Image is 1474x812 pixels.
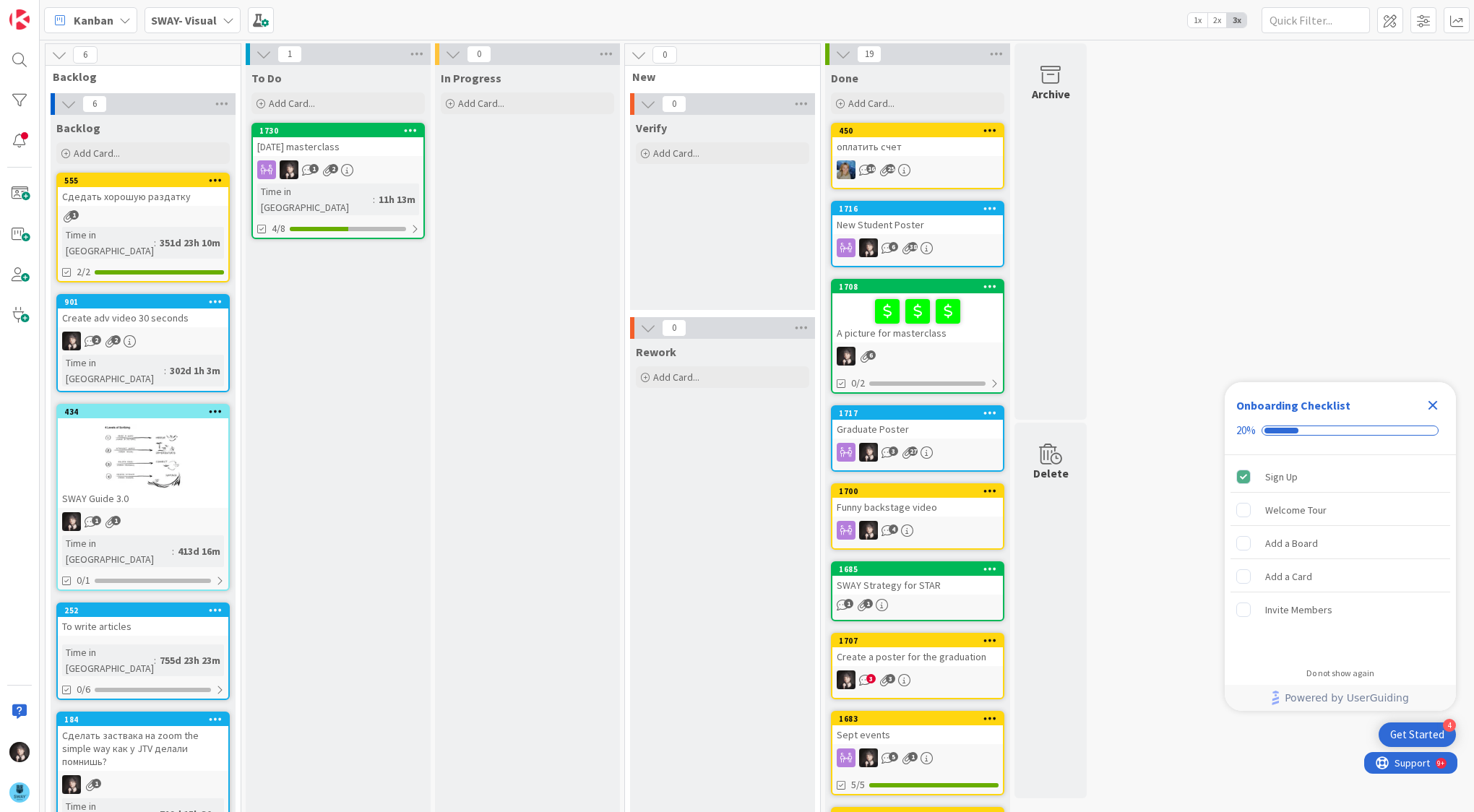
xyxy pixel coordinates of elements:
a: 1708A picture for masterclassBN0/2 [831,279,1004,394]
span: Add Card... [653,147,699,160]
span: 1x [1188,13,1207,27]
div: BN [832,521,1003,540]
span: 16 [866,164,876,173]
div: 450 [832,124,1003,137]
span: 19 [857,46,882,63]
div: 1707 [832,634,1003,647]
div: 1700 [839,486,1003,496]
div: 302d 1h 3m [166,363,224,379]
div: BN [253,160,423,179]
div: 450 [839,126,1003,136]
span: 0 [652,46,677,64]
div: оплатить счет [832,137,1003,156]
span: 1 [863,599,873,608]
div: 1708 [832,280,1003,293]
div: Do not show again [1306,668,1374,679]
div: 1716 [832,202,1003,215]
div: 1683Sept events [832,712,1003,744]
div: Сдедать хорошую раздатку [58,187,228,206]
div: 252 [58,604,228,617]
div: Add a Board is incomplete. [1231,527,1450,559]
span: 1 [844,599,853,608]
div: Time in [GEOGRAPHIC_DATA] [62,644,154,676]
div: 555 [64,176,228,186]
div: BN [832,443,1003,462]
div: BN [832,347,1003,366]
div: Archive [1032,85,1070,103]
div: Create adv video 30 seconds [58,308,228,327]
span: 0/2 [851,376,865,391]
div: Checklist items [1225,455,1456,658]
div: 413d 16m [174,543,224,559]
span: 1 [908,752,918,761]
div: SWAY Guide 3.0 [58,489,228,508]
span: : [172,543,174,559]
a: 901Create adv video 30 secondsBNTime in [GEOGRAPHIC_DATA]:302d 1h 3m [56,294,230,392]
a: Powered by UserGuiding [1232,685,1449,711]
div: [DATE] masterclass [253,137,423,156]
span: Add Card... [653,371,699,384]
div: 1707Create a poster for the graduation [832,634,1003,666]
div: 184Сделать заствака на zoom the simple way как у JTV делали помнишь? [58,713,228,771]
span: Done [831,71,858,85]
div: Add a Card is incomplete. [1231,561,1450,592]
span: Backlog [56,121,100,135]
b: SWAY- Visual [151,13,217,27]
div: 1700 [832,485,1003,498]
span: Support [30,2,66,20]
img: Visit kanbanzone.com [9,9,30,30]
div: 1685SWAY Strategy for STAR [832,563,1003,595]
div: Open Get Started checklist, remaining modules: 4 [1379,722,1456,747]
div: BN [58,775,228,794]
div: 434 [58,405,228,418]
div: A picture for masterclass [832,293,1003,342]
div: Create a poster for the graduation [832,647,1003,666]
div: 1730 [259,126,423,136]
a: 1717Graduate PosterBN [831,405,1004,472]
div: 1717 [839,408,1003,418]
div: 184 [58,713,228,726]
div: 755d 23h 23m [156,652,224,668]
img: BN [62,775,81,794]
div: 4 [1443,719,1456,732]
img: BN [62,332,81,350]
a: 252To write articlesTime in [GEOGRAPHIC_DATA]:755d 23h 23m0/6 [56,602,230,700]
img: BN [837,670,855,689]
div: 1716 [839,204,1003,214]
div: Close Checklist [1421,394,1444,417]
div: Delete [1033,465,1069,482]
div: 1730[DATE] masterclass [253,124,423,156]
span: 4 [889,524,898,534]
div: BN [58,332,228,350]
span: Backlog [53,69,223,84]
div: Funny backstage video [832,498,1003,517]
div: Add a Card [1265,568,1312,585]
div: 1708A picture for masterclass [832,280,1003,342]
img: BN [859,443,878,462]
div: 901Create adv video 30 seconds [58,295,228,327]
div: BN [58,512,228,531]
img: avatar [9,782,30,803]
div: 1683 [839,714,1003,724]
span: Powered by UserGuiding [1285,689,1409,707]
div: BN [832,670,1003,689]
div: Onboarding Checklist [1236,397,1350,414]
span: Add Card... [848,97,895,110]
span: 0 [662,319,686,337]
img: BN [859,521,878,540]
span: 2/2 [77,264,90,280]
div: 555Сдедать хорошую раздатку [58,174,228,206]
span: 1 [92,516,101,525]
div: Welcome Tour [1265,501,1327,519]
img: BN [280,160,298,179]
div: Time in [GEOGRAPHIC_DATA] [257,183,373,215]
div: BN [832,238,1003,257]
span: 4/8 [272,221,285,236]
div: Сделать заствака на zoom the simple way как у JTV делали помнишь? [58,726,228,771]
div: 450оплатить счет [832,124,1003,156]
img: BN [837,347,855,366]
span: In Progress [441,71,501,85]
a: 1730[DATE] masterclassBNTime in [GEOGRAPHIC_DATA]:11h 13m4/8 [251,123,425,239]
span: New [632,69,802,84]
a: 434SWAY Guide 3.0BNTime in [GEOGRAPHIC_DATA]:413d 16m0/1 [56,404,230,591]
